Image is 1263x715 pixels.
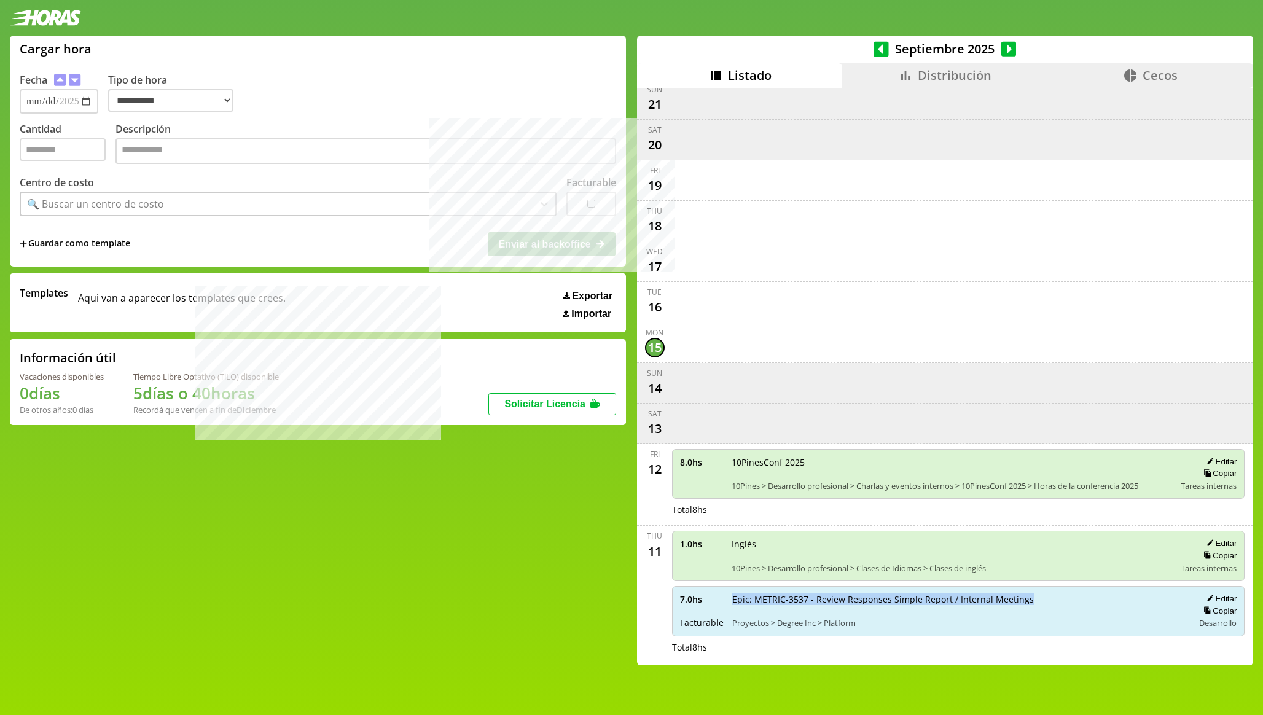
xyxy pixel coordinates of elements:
[115,138,616,164] textarea: Descripción
[20,41,92,57] h1: Cargar hora
[647,84,662,95] div: Sun
[560,290,616,302] button: Exportar
[732,593,1186,605] span: Epic: METRIC-3537 - Review Responses Simple Report / Internal Meetings
[732,480,1173,491] span: 10Pines > Desarrollo profesional > Charlas y eventos internos > 10PinesConf 2025 > Horas de la co...
[680,593,724,605] span: 7.0 hs
[108,73,243,114] label: Tipo de hora
[680,456,723,468] span: 8.0 hs
[20,371,104,382] div: Vacaciones disponibles
[645,95,665,114] div: 21
[645,459,665,479] div: 12
[1200,468,1237,479] button: Copiar
[10,10,81,26] img: logotipo
[504,399,585,409] span: Solicitar Licencia
[108,89,233,112] select: Tipo de hora
[650,449,660,459] div: Fri
[572,291,612,302] span: Exportar
[645,541,665,561] div: 11
[648,125,662,135] div: Sat
[646,246,663,257] div: Wed
[1199,617,1237,628] span: Desarrollo
[1181,563,1237,574] span: Tareas internas
[645,419,665,439] div: 13
[20,404,104,415] div: De otros años: 0 días
[732,617,1186,628] span: Proyectos > Degree Inc > Platform
[1203,538,1237,549] button: Editar
[647,287,662,297] div: Tue
[1200,606,1237,616] button: Copiar
[20,122,115,167] label: Cantidad
[20,138,106,161] input: Cantidad
[1203,593,1237,604] button: Editar
[728,67,772,84] span: Listado
[20,237,130,251] span: +Guardar como template
[27,197,164,211] div: 🔍 Buscar un centro de costo
[645,257,665,276] div: 17
[645,216,665,236] div: 18
[133,404,279,415] div: Recordá que vencen a fin de
[1181,480,1237,491] span: Tareas internas
[647,368,662,378] div: Sun
[645,135,665,155] div: 20
[637,88,1253,664] div: scrollable content
[20,382,104,404] h1: 0 días
[566,176,616,189] label: Facturable
[645,176,665,195] div: 19
[645,338,665,357] div: 15
[732,538,1173,550] span: Inglés
[133,371,279,382] div: Tiempo Libre Optativo (TiLO) disponible
[680,617,724,628] span: Facturable
[672,504,1245,515] div: Total 8 hs
[672,641,1245,653] div: Total 8 hs
[646,327,663,338] div: Mon
[20,237,27,251] span: +
[78,286,286,319] span: Aqui van a aparecer los templates que crees.
[732,563,1173,574] span: 10Pines > Desarrollo profesional > Clases de Idiomas > Clases de inglés
[889,41,1001,57] span: Septiembre 2025
[237,404,276,415] b: Diciembre
[647,531,662,541] div: Thu
[571,308,611,319] span: Importar
[645,297,665,317] div: 16
[732,456,1173,468] span: 10PinesConf 2025
[647,206,662,216] div: Thu
[20,73,47,87] label: Fecha
[648,408,662,419] div: Sat
[645,378,665,398] div: 14
[1203,456,1237,467] button: Editar
[1143,67,1178,84] span: Cecos
[133,382,279,404] h1: 5 días o 40 horas
[20,350,116,366] h2: Información útil
[20,286,68,300] span: Templates
[488,393,616,415] button: Solicitar Licencia
[20,176,94,189] label: Centro de costo
[650,165,660,176] div: Fri
[115,122,616,167] label: Descripción
[1200,550,1237,561] button: Copiar
[918,67,991,84] span: Distribución
[680,538,723,550] span: 1.0 hs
